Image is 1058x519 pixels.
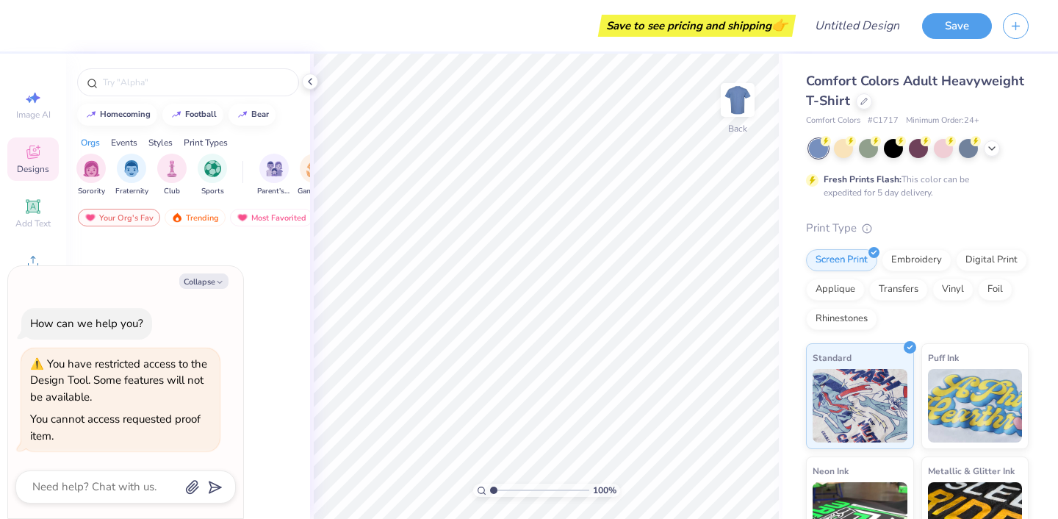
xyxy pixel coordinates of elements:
div: Styles [148,136,173,149]
span: Parent's Weekend [257,186,291,197]
button: Collapse [179,273,228,289]
span: 👉 [771,16,788,34]
img: trend_line.gif [85,110,97,119]
img: Club Image [164,160,180,177]
div: football [185,110,217,118]
div: You have restricted access to the Design Tool. Some features will not be available. [30,357,207,404]
img: Fraternity Image [123,160,140,177]
div: homecoming [100,110,151,118]
button: filter button [157,154,187,197]
div: Vinyl [932,279,974,301]
div: filter for Sorority [76,154,106,197]
div: Print Type [806,220,1029,237]
input: Untitled Design [803,11,911,40]
div: filter for Game Day [298,154,331,197]
div: filter for Fraternity [115,154,148,197]
div: bear [251,110,269,118]
div: Most Favorited [230,209,313,226]
span: Image AI [16,109,51,121]
div: This color can be expedited for 5 day delivery. [824,173,1004,199]
img: Standard [813,369,907,443]
span: 100 % [593,484,616,497]
span: Comfort Colors [806,115,860,127]
div: Applique [806,279,865,301]
button: bear [228,104,276,126]
div: Embroidery [882,249,951,271]
span: Designs [17,163,49,175]
input: Try "Alpha" [101,75,289,90]
span: Game Day [298,186,331,197]
div: How can we help you? [30,316,143,331]
div: filter for Parent's Weekend [257,154,291,197]
img: most_fav.gif [84,212,96,223]
button: filter button [115,154,148,197]
img: trend_line.gif [237,110,248,119]
div: Foil [978,279,1012,301]
div: filter for Sports [198,154,227,197]
span: Metallic & Glitter Ink [928,463,1015,479]
span: Minimum Order: 24 + [906,115,979,127]
div: Print Types [184,136,228,149]
img: trend_line.gif [170,110,182,119]
div: Trending [165,209,226,226]
div: filter for Club [157,154,187,197]
div: Events [111,136,137,149]
strong: Fresh Prints Flash: [824,173,902,185]
div: Save to see pricing and shipping [602,15,792,37]
img: Back [723,85,752,115]
span: Standard [813,350,852,365]
span: Puff Ink [928,350,959,365]
div: Your Org's Fav [78,209,160,226]
span: # C1717 [868,115,899,127]
div: Screen Print [806,249,877,271]
button: Save [922,13,992,39]
img: Game Day Image [306,160,323,177]
span: Sorority [78,186,105,197]
span: Comfort Colors Adult Heavyweight T-Shirt [806,72,1024,110]
span: Neon Ink [813,463,849,479]
span: Fraternity [115,186,148,197]
span: Club [164,186,180,197]
img: trending.gif [171,212,183,223]
span: Sports [201,186,224,197]
img: most_fav.gif [237,212,248,223]
div: Back [728,122,747,135]
button: filter button [198,154,227,197]
span: Add Text [15,218,51,229]
button: filter button [76,154,106,197]
div: Transfers [869,279,928,301]
button: filter button [298,154,331,197]
button: filter button [257,154,291,197]
button: football [162,104,223,126]
button: homecoming [77,104,157,126]
img: Parent's Weekend Image [266,160,283,177]
img: Sports Image [204,160,221,177]
img: Sorority Image [83,160,100,177]
img: Puff Ink [928,369,1023,443]
div: Rhinestones [806,308,877,330]
div: Orgs [81,136,100,149]
div: Digital Print [956,249,1027,271]
div: You cannot access requested proof item. [30,412,201,443]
